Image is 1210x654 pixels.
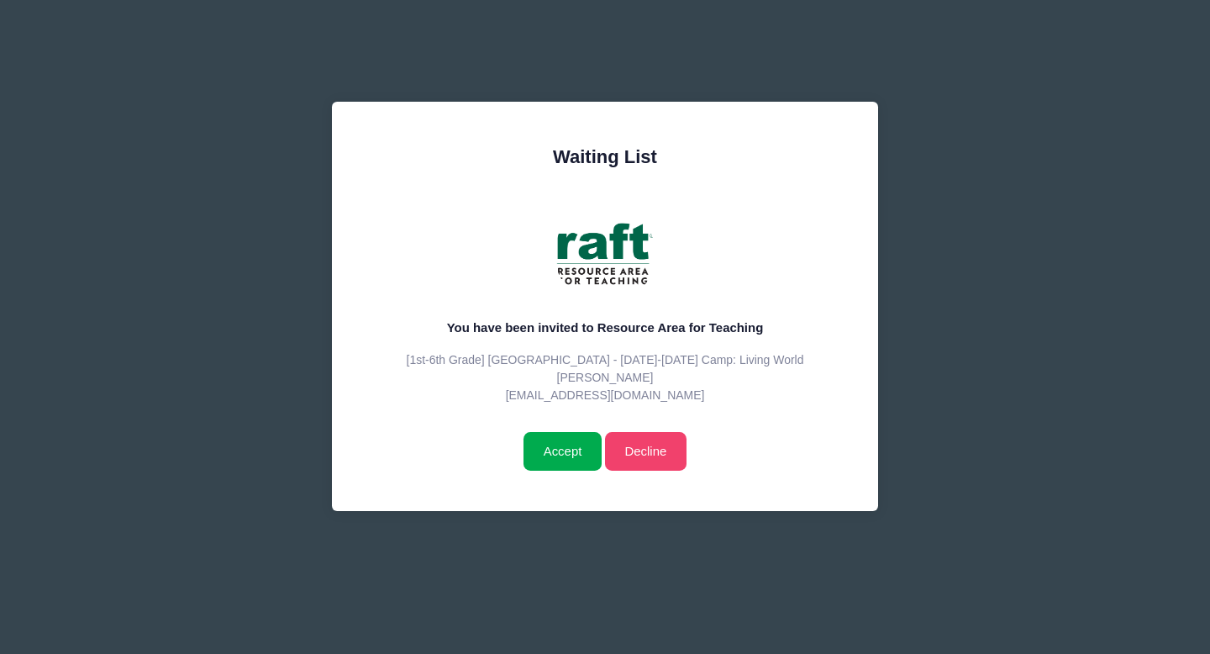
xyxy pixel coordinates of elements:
[373,387,838,404] p: [EMAIL_ADDRESS][DOMAIN_NAME]
[373,143,838,171] div: Waiting List
[373,351,838,369] p: [1st-6th Grade] [GEOGRAPHIC_DATA] - [DATE]-[DATE] Camp: Living World
[373,369,838,387] p: [PERSON_NAME]
[605,432,687,471] a: Decline
[523,432,602,471] input: Accept
[373,320,838,335] h5: You have been invited to Resource Area for Teaching
[555,203,655,304] img: Resource Area for Teaching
